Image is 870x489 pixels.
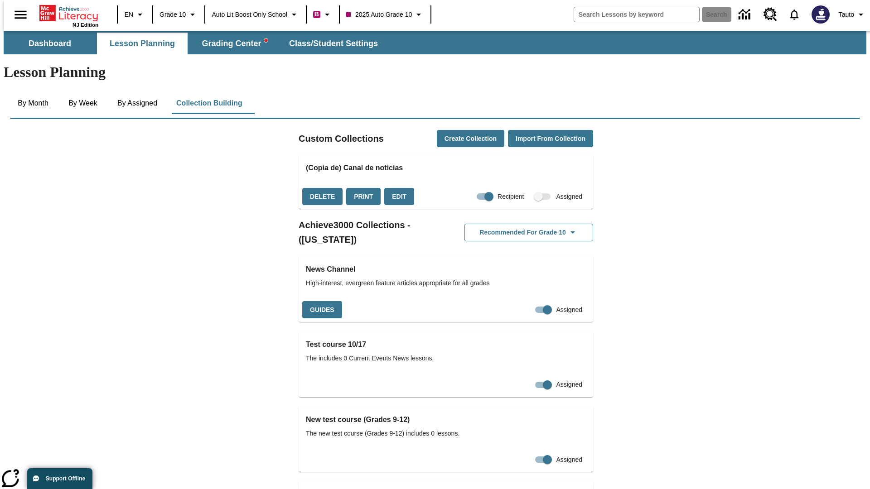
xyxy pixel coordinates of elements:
h3: Test course 10/17 [306,338,586,351]
button: Class/Student Settings [282,33,385,54]
span: EN [125,10,133,19]
span: B [314,9,319,20]
span: Lesson Planning [110,38,175,49]
h3: News Channel [306,263,586,276]
a: Home [39,4,98,22]
span: Support Offline [46,475,85,482]
button: Open side menu [7,1,34,28]
h2: Achieve3000 Collections - ([US_STATE]) [299,218,446,247]
span: Recipient [498,192,524,201]
button: By Month [10,92,56,114]
a: Notifications [783,3,806,26]
button: Grading Center [189,33,280,54]
button: Class: 2025 Auto Grade 10, Select your class [343,6,428,23]
img: Avatar [812,5,830,24]
span: Assigned [556,380,582,389]
button: Dashboard [5,33,95,54]
span: Grading Center [202,38,267,49]
button: Lesson Planning [97,33,188,54]
button: Grade: Grade 10, Select a grade [156,6,202,23]
button: By Assigned [110,92,164,114]
button: Guides [302,301,342,319]
span: NJ Edition [72,22,98,28]
span: The includes 0 Current Events News lessons. [306,354,586,363]
span: Assigned [556,455,582,465]
button: School: Auto Lit Boost only School, Select your school [208,6,303,23]
button: Edit [384,188,414,206]
span: The new test course (Grades 9-12) includes 0 lessons. [306,429,586,438]
button: Import from Collection [508,130,593,148]
h3: (Copia de) Canal de noticias [306,162,586,174]
button: Profile/Settings [835,6,870,23]
a: Resource Center, Will open in new tab [758,2,783,27]
div: Home [39,3,98,28]
span: 2025 Auto Grade 10 [346,10,412,19]
span: Assigned [556,305,582,315]
span: Tauto [839,10,854,19]
span: Dashboard [29,38,71,49]
h2: Custom Collections [299,131,384,146]
button: Select a new avatar [806,3,835,26]
a: Data Center [733,2,758,27]
button: Language: EN, Select a language [121,6,150,23]
span: Grade 10 [159,10,186,19]
h3: New test course (Grades 9-12) [306,413,586,426]
span: Auto Lit Boost only School [212,10,287,19]
span: High-interest, evergreen feature articles appropriate for all grades [306,278,586,288]
button: Print, will open in a new window [346,188,381,206]
svg: writing assistant alert [264,38,268,42]
button: Create Collection [437,130,504,148]
div: SubNavbar [4,31,866,54]
button: Collection Building [169,92,250,114]
span: Class/Student Settings [289,38,378,49]
span: Assigned [556,192,582,201]
button: Delete [302,188,343,206]
input: search field [574,7,699,22]
button: Boost Class color is violet red. Change class color [309,6,336,23]
button: Recommended for Grade 10 [464,224,593,241]
button: By Week [60,92,106,114]
h1: Lesson Planning [4,64,866,81]
button: Support Offline [27,468,92,489]
div: SubNavbar [4,33,386,54]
